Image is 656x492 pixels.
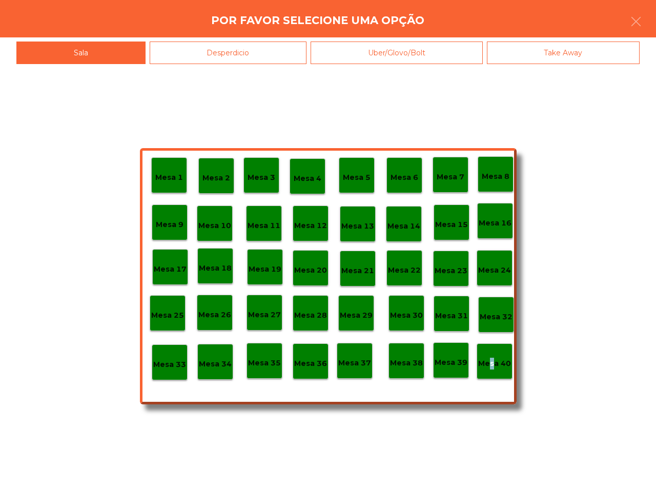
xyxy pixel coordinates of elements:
p: Mesa 24 [478,264,511,276]
p: Mesa 17 [154,263,187,275]
p: Mesa 2 [202,172,230,184]
p: Mesa 14 [387,220,420,232]
p: Mesa 8 [482,171,509,182]
p: Mesa 15 [435,219,468,231]
p: Mesa 31 [435,310,468,322]
p: Mesa 37 [338,357,371,369]
p: Mesa 40 [478,358,511,370]
p: Mesa 12 [294,220,327,232]
p: Mesa 29 [340,310,373,321]
p: Mesa 5 [343,172,371,183]
h4: Por favor selecione uma opção [211,13,424,28]
p: Mesa 28 [294,310,327,321]
p: Mesa 3 [248,172,275,183]
p: Mesa 23 [435,265,467,277]
p: Mesa 9 [156,219,183,231]
p: Mesa 22 [388,264,421,276]
p: Mesa 35 [248,357,281,369]
p: Mesa 27 [248,309,281,321]
p: Mesa 33 [153,359,186,371]
p: Mesa 38 [390,357,423,369]
div: Sala [16,42,146,65]
p: Mesa 10 [198,220,231,232]
p: Mesa 16 [479,217,511,229]
p: Mesa 4 [294,173,321,184]
p: Mesa 39 [435,357,467,368]
p: Mesa 1 [155,172,183,183]
p: Mesa 19 [249,263,281,275]
div: Take Away [487,42,640,65]
p: Mesa 36 [294,358,327,370]
div: Uber/Glovo/Bolt [311,42,483,65]
p: Mesa 32 [480,311,512,323]
p: Mesa 7 [437,171,464,183]
p: Mesa 21 [341,265,374,277]
p: Mesa 18 [199,262,232,274]
p: Mesa 25 [151,310,184,321]
p: Mesa 20 [294,264,327,276]
p: Mesa 11 [248,220,280,232]
div: Desperdicio [150,42,307,65]
p: Mesa 13 [341,220,374,232]
p: Mesa 26 [198,309,231,321]
p: Mesa 6 [391,172,418,183]
p: Mesa 34 [199,358,232,370]
p: Mesa 30 [390,310,423,321]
